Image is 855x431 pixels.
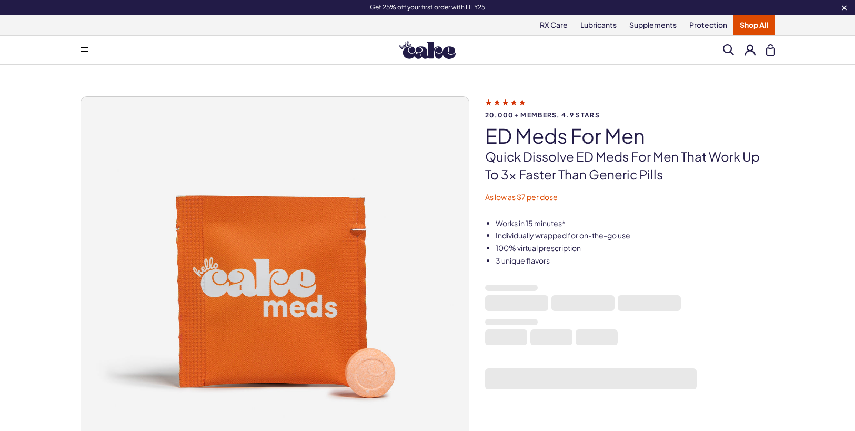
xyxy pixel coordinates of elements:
[485,192,775,203] p: As low as $7 per dose
[485,125,775,147] h1: ED Meds for Men
[534,15,574,35] a: RX Care
[485,148,775,183] p: Quick dissolve ED Meds for men that work up to 3x faster than generic pills
[496,230,775,241] li: Individually wrapped for on-the-go use
[496,243,775,254] li: 100% virtual prescription
[496,256,775,266] li: 3 unique flavors
[49,3,807,12] div: Get 25% off your first order with HEY25
[733,15,775,35] a: Shop All
[496,218,775,229] li: Works in 15 minutes*
[683,15,733,35] a: Protection
[623,15,683,35] a: Supplements
[574,15,623,35] a: Lubricants
[399,41,456,59] img: Hello Cake
[485,97,775,118] a: 20,000+ members, 4.9 stars
[485,112,775,118] span: 20,000+ members, 4.9 stars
